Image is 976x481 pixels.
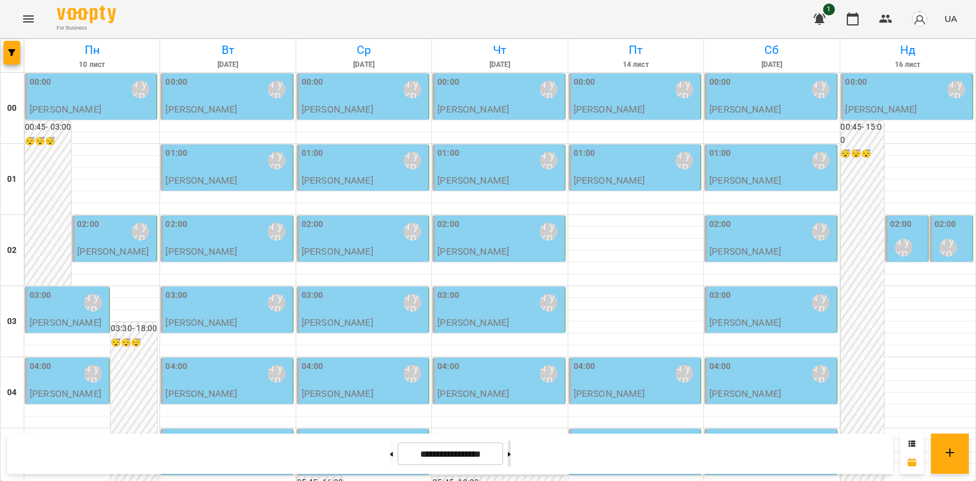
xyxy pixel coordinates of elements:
[709,289,731,302] label: 03:00
[302,318,373,328] p: [PERSON_NAME]
[574,76,596,89] label: 00:00
[268,294,286,312] div: Мойсук Надія\ ма укр\шч укр\ https://us06web.zoom.us/j/84559859332
[437,218,459,231] label: 02:00
[302,246,373,256] p: [PERSON_NAME]
[268,223,286,240] div: Мойсук Надія\ ма укр\шч укр\ https://us06web.zoom.us/j/84559859332
[30,76,52,89] label: 00:00
[676,81,693,98] div: Мойсук Надія\ ма укр\шч укр\ https://us06web.zoom.us/j/84559859332
[302,147,324,160] label: 01:00
[709,218,731,231] label: 02:00
[26,59,158,70] h6: 10 лист
[132,81,149,98] div: Мойсук Надія\ ма укр\шч укр\ https://us06web.zoom.us/j/84559859332
[437,360,459,373] label: 04:00
[302,360,324,373] label: 04:00
[165,360,187,373] label: 04:00
[842,41,974,59] h6: Нд
[57,24,116,32] span: For Business
[302,218,324,231] label: 02:00
[302,289,324,302] label: 03:00
[812,152,830,169] div: Мойсук Надія\ ма укр\шч укр\ https://us06web.zoom.us/j/84559859332
[132,223,149,240] div: Мойсук Надія\ ма укр\шч укр\ https://us06web.zoom.us/j/84559859332
[540,152,558,169] div: Мойсук Надія\ ма укр\шч укр\ https://us06web.zoom.us/j/84559859332
[945,12,957,25] span: UA
[709,246,781,256] p: [PERSON_NAME]
[165,246,237,256] p: [PERSON_NAME]
[812,294,830,312] div: Мойсук Надія\ ма укр\шч укр\ https://us06web.zoom.us/j/84559859332
[911,11,928,27] img: avatar_s.png
[404,294,421,312] div: Мойсук Надія\ ма укр\шч укр\ https://us06web.zoom.us/j/84559859332
[165,218,187,231] label: 02:00
[846,76,868,89] label: 00:00
[404,152,421,169] div: Мойсук Надія\ ма укр\шч укр\ https://us06web.zoom.us/j/84559859332
[7,102,17,115] h6: 00
[77,218,99,231] label: 02:00
[437,246,509,256] p: [PERSON_NAME]
[935,218,956,231] label: 02:00
[165,104,237,114] p: [PERSON_NAME]
[437,147,459,160] label: 01:00
[404,223,421,240] div: Мойсук Надія\ ма укр\шч укр\ https://us06web.zoom.us/j/84559859332
[540,223,558,240] div: Мойсук Надія\ ма укр\шч укр\ https://us06web.zoom.us/j/84559859332
[823,4,835,15] span: 1
[895,239,913,256] div: Мойсук Надія\ ма укр\шч укр\ https://us06web.zoom.us/j/84559859332
[30,104,101,114] p: [PERSON_NAME]
[30,389,101,399] p: [PERSON_NAME]
[165,289,187,302] label: 03:00
[162,59,293,70] h6: [DATE]
[437,318,509,328] p: [PERSON_NAME]
[437,76,459,89] label: 00:00
[940,8,962,30] button: UA
[7,173,17,186] h6: 01
[812,81,830,98] div: Мойсук Надія\ ма укр\шч укр\ https://us06web.zoom.us/j/84559859332
[404,81,421,98] div: Мойсук Надія\ ма укр\шч укр\ https://us06web.zoom.us/j/84559859332
[404,365,421,383] div: Мойсук Надія\ ма укр\шч укр\ https://us06web.zoom.us/j/84559859332
[706,41,837,59] h6: Сб
[540,365,558,383] div: Мойсук Надія\ ма укр\шч укр\ https://us06web.zoom.us/j/84559859332
[434,41,565,59] h6: Чт
[84,294,102,312] div: Мойсук Надія\ ма укр\шч укр\ https://us06web.zoom.us/j/84559859332
[574,175,645,185] p: [PERSON_NAME]
[709,360,731,373] label: 04:00
[165,318,237,328] p: [PERSON_NAME]
[846,104,917,114] p: [PERSON_NAME]
[268,81,286,98] div: Мойсук Надія\ ма укр\шч укр\ https://us06web.zoom.us/j/84559859332
[30,318,101,328] p: [PERSON_NAME]
[540,81,558,98] div: Мойсук Надія\ ма укр\шч укр\ https://us06web.zoom.us/j/84559859332
[709,104,781,114] p: [PERSON_NAME]
[939,239,957,256] div: Мойсук Надія\ ма укр\шч укр\ https://us06web.zoom.us/j/84559859332
[25,121,71,134] h6: 00:45 - 03:00
[84,365,102,383] div: Мойсук Надія\ ма укр\шч укр\ https://us06web.zoom.us/j/84559859332
[268,365,286,383] div: Мойсук Надія\ ма укр\шч укр\ https://us06web.zoom.us/j/84559859332
[437,175,509,185] p: [PERSON_NAME]
[30,360,52,373] label: 04:00
[676,365,693,383] div: Мойсук Надія\ ма укр\шч укр\ https://us06web.zoom.us/j/84559859332
[676,152,693,169] div: Мойсук Надія\ ма укр\шч укр\ https://us06web.zoom.us/j/84559859332
[948,81,965,98] div: Мойсук Надія\ ма укр\шч укр\ https://us06web.zoom.us/j/84559859332
[165,175,237,185] p: [PERSON_NAME]
[165,389,237,399] p: [PERSON_NAME]
[111,322,157,335] h6: 03:30 - 18:00
[298,41,430,59] h6: Ср
[842,59,974,70] h6: 16 лист
[574,389,645,399] p: [PERSON_NAME]
[14,5,43,33] button: Menu
[437,104,509,114] p: [PERSON_NAME]
[890,218,912,231] label: 02:00
[25,135,71,148] h6: 😴😴😴
[841,147,884,161] h6: 😴😴😴
[709,147,731,160] label: 01:00
[77,246,149,256] p: [PERSON_NAME]
[812,365,830,383] div: Мойсук Надія\ ма укр\шч укр\ https://us06web.zoom.us/j/84559859332
[165,76,187,89] label: 00:00
[162,41,293,59] h6: Вт
[570,59,702,70] h6: 14 лист
[434,59,565,70] h6: [DATE]
[574,104,645,114] p: [PERSON_NAME]
[841,121,884,146] h6: 00:45 - 15:00
[574,147,596,160] label: 01:00
[57,6,116,23] img: Voopty Logo
[302,389,373,399] p: [PERSON_NAME]
[709,318,781,328] p: [PERSON_NAME]
[302,76,324,89] label: 00:00
[302,104,373,114] p: [PERSON_NAME]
